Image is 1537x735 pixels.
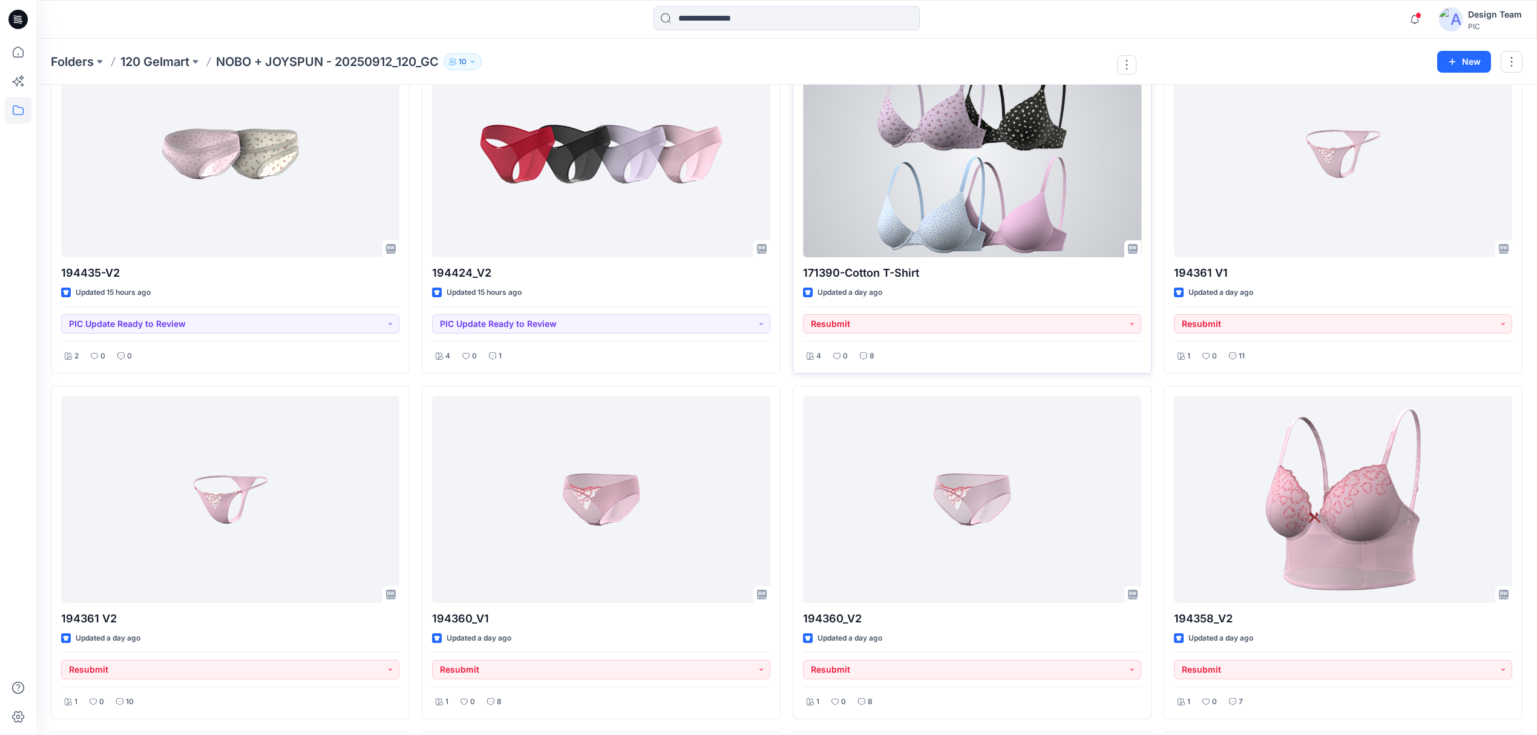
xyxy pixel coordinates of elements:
[803,265,1141,282] p: 171390-Cotton T-Shirt
[816,696,819,708] p: 1
[1212,696,1217,708] p: 0
[447,286,522,299] p: Updated 15 hours ago
[1437,51,1491,73] button: New
[100,350,105,363] p: 0
[61,396,399,603] a: 194361 V2
[444,53,482,70] button: 10
[499,350,502,363] p: 1
[1174,610,1512,627] p: 194358_V2
[445,696,448,708] p: 1
[818,632,882,645] p: Updated a day ago
[120,53,189,70] a: 120 Gelmart
[99,696,104,708] p: 0
[76,286,151,299] p: Updated 15 hours ago
[1239,696,1243,708] p: 7
[74,350,79,363] p: 2
[870,350,874,363] p: 8
[1212,350,1217,363] p: 0
[1174,50,1512,257] a: 194361 V1
[841,696,846,708] p: 0
[1187,696,1190,708] p: 1
[459,55,467,68] p: 10
[447,632,511,645] p: Updated a day ago
[1174,396,1512,603] a: 194358_V2
[472,350,477,363] p: 0
[1187,350,1190,363] p: 1
[868,696,873,708] p: 8
[843,350,848,363] p: 0
[51,53,94,70] a: Folders
[1439,7,1463,31] img: avatar
[818,286,882,299] p: Updated a day ago
[1239,350,1245,363] p: 11
[432,396,770,603] a: 194360_V1
[470,696,475,708] p: 0
[1468,22,1522,31] div: PIC
[127,350,132,363] p: 0
[61,265,399,282] p: 194435-V2
[126,696,134,708] p: 10
[61,610,399,627] p: 194361 V2
[816,350,821,363] p: 4
[1188,286,1253,299] p: Updated a day ago
[432,265,770,282] p: 194424_V2
[803,50,1141,257] a: 171390-Cotton T-Shirt
[432,610,770,627] p: 194360_V1
[432,50,770,257] a: 194424_V2
[61,50,399,257] a: 194435-V2
[497,696,502,708] p: 8
[216,53,439,70] p: NOBO + JOYSPUN - 20250912_120_GC
[1174,265,1512,282] p: 194361 V1
[803,610,1141,627] p: 194360_V2
[76,632,140,645] p: Updated a day ago
[1188,632,1253,645] p: Updated a day ago
[74,696,77,708] p: 1
[1468,7,1522,22] div: Design Team
[803,396,1141,603] a: 194360_V2
[445,350,450,363] p: 4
